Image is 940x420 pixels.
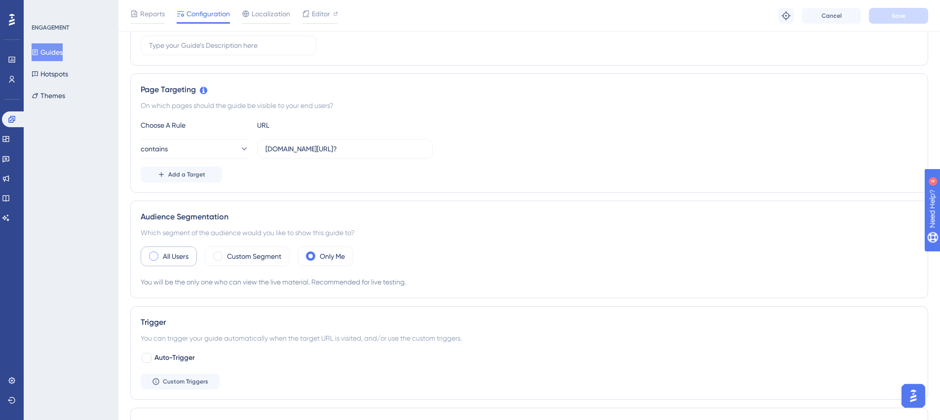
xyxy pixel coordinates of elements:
[252,8,290,20] span: Localization
[187,8,230,20] span: Configuration
[141,227,918,239] div: Which segment of the audience would you like to show this guide to?
[141,316,918,328] div: Trigger
[141,84,918,96] div: Page Targeting
[822,12,842,20] span: Cancel
[141,332,918,344] div: You can trigger your guide automatically when the target URL is visited, and/or use the custom tr...
[32,43,63,61] button: Guides
[141,143,168,155] span: contains
[140,8,165,20] span: Reports
[899,381,928,411] iframe: UserGuiding AI Assistant Launcher
[32,24,69,32] div: ENGAGEMENT
[141,139,249,159] button: contains
[149,40,308,51] input: Type your Guide’s Description here
[802,8,861,24] button: Cancel
[141,276,918,288] div: You will be the only one who can view the live material. Recommended for live testing.
[141,119,249,131] div: Choose A Rule
[141,374,220,389] button: Custom Triggers
[312,8,330,20] span: Editor
[892,12,905,20] span: Save
[257,119,366,131] div: URL
[154,352,195,364] span: Auto-Trigger
[869,8,928,24] button: Save
[69,5,72,13] div: 4
[141,211,918,223] div: Audience Segmentation
[168,171,205,178] span: Add a Target
[265,143,424,154] input: yourwebsite.com/path
[23,2,62,14] span: Need Help?
[141,167,222,182] button: Add a Target
[32,87,65,105] button: Themes
[163,378,208,385] span: Custom Triggers
[320,250,345,262] label: Only Me
[227,250,281,262] label: Custom Segment
[32,65,68,83] button: Hotspots
[163,250,188,262] label: All Users
[141,100,918,111] div: On which pages should the guide be visible to your end users?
